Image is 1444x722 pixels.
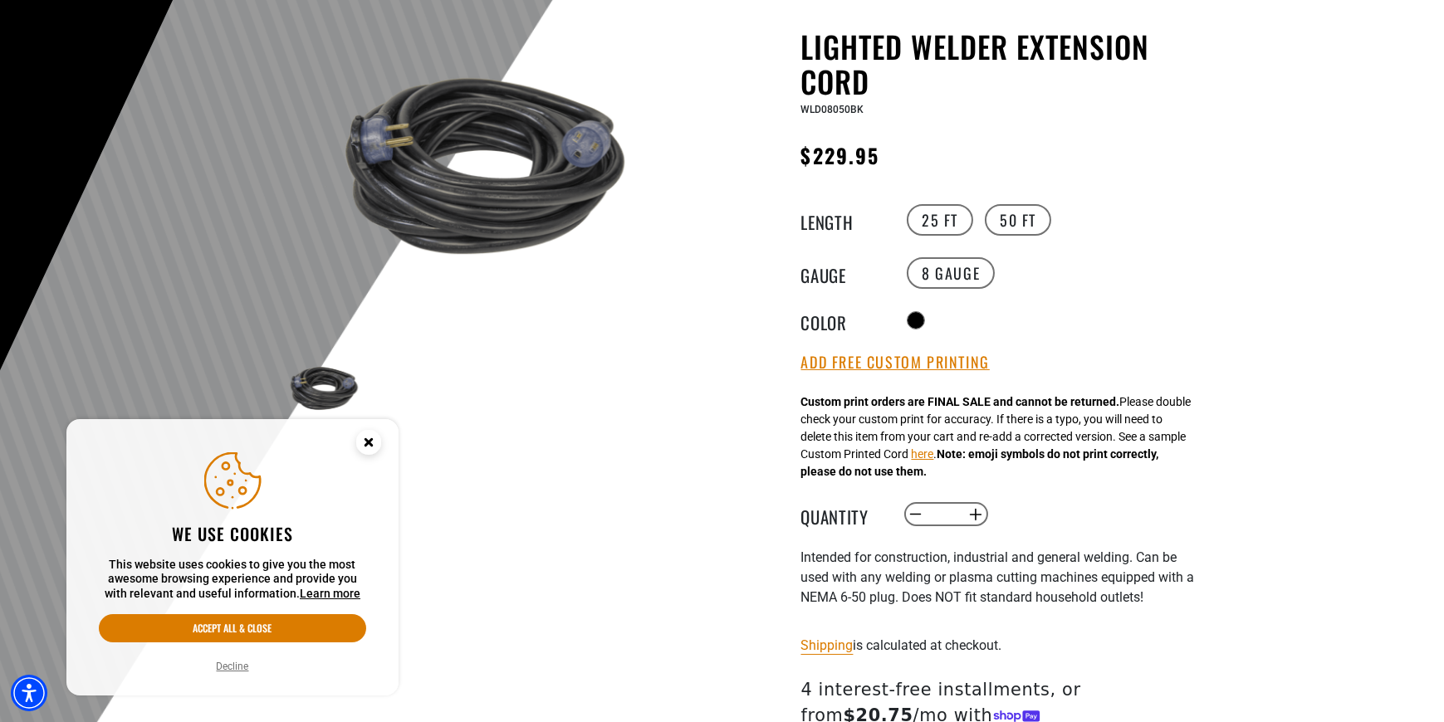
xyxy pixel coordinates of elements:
[300,587,360,600] a: This website uses cookies to give you the most awesome browsing experience and provide you with r...
[907,204,973,236] label: 25 FT
[912,446,934,463] button: here
[339,419,399,471] button: Close this option
[273,356,370,420] img: black
[801,209,884,231] legend: Length
[11,675,47,711] div: Accessibility Menu
[212,658,254,675] button: Decline
[66,419,399,696] aside: Cookie Consent
[985,204,1051,236] label: 50 FT
[801,310,884,331] legend: Color
[801,29,1208,99] h1: Lighted Welder Extension Cord
[99,614,366,642] button: Accept all & close
[99,558,366,602] p: This website uses cookies to give you the most awesome browsing experience and provide you with r...
[801,393,1192,481] div: Please double check your custom print for accuracy. If there is a typo, you will need to delete t...
[801,447,1159,478] strong: Note: emoji symbols do not print correctly, please do not use them.
[801,262,884,284] legend: Gauge
[801,104,864,115] span: WLD08050BK
[99,523,366,544] h2: We use cookies
[801,504,884,525] label: Quantity
[801,395,1120,408] strong: Custom print orders are FINAL SALE and cannot be returned.
[801,634,1208,656] div: is calculated at checkout.
[801,354,990,372] button: Add Free Custom Printing
[801,637,854,653] a: Shipping
[273,32,674,300] img: black
[907,257,995,289] label: 8 Gauge
[801,549,1195,605] span: Intended for construction, industrial and general welding. Can be used with any welding or plasma...
[801,140,880,170] span: $229.95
